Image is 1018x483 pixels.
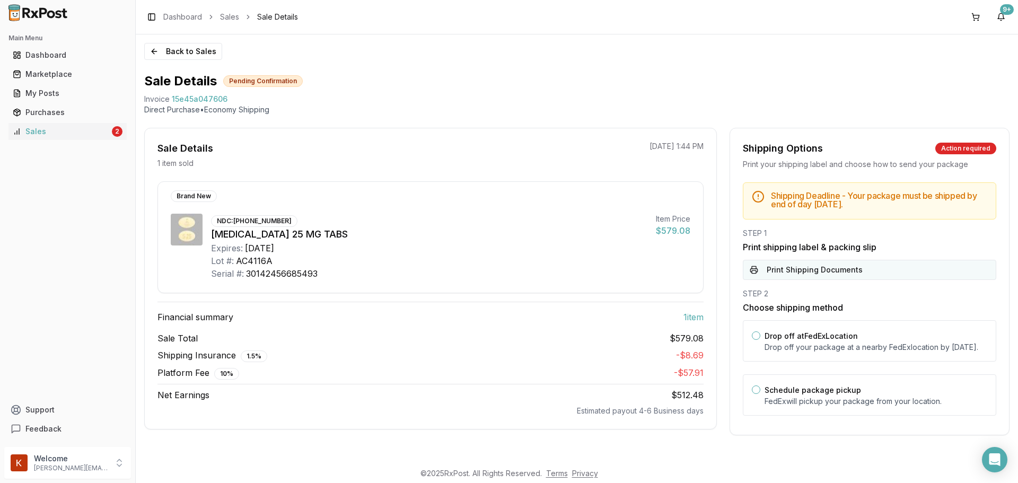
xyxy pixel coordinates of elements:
img: User avatar [11,454,28,471]
p: Direct Purchase • Economy Shipping [144,104,1010,115]
label: Drop off at FedEx Location [765,331,858,340]
span: $512.48 [671,390,704,400]
a: Marketplace [8,65,127,84]
div: Expires: [211,242,243,254]
a: Dashboard [163,12,202,22]
a: Terms [546,469,568,478]
p: [PERSON_NAME][EMAIL_ADDRESS][DOMAIN_NAME] [34,464,108,472]
div: My Posts [13,88,122,99]
button: Sales2 [4,123,131,140]
span: Financial summary [157,311,233,323]
img: Jardiance 25 MG TABS [171,214,203,245]
a: My Posts [8,84,127,103]
a: Dashboard [8,46,127,65]
div: Sales [13,126,110,137]
h3: Choose shipping method [743,301,996,314]
button: Purchases [4,104,131,121]
div: 30142456685493 [246,267,318,280]
p: Welcome [34,453,108,464]
span: Sale Details [257,12,298,22]
div: Purchases [13,107,122,118]
h2: Main Menu [8,34,127,42]
h1: Sale Details [144,73,217,90]
button: My Posts [4,85,131,102]
span: $579.08 [670,332,704,345]
button: Back to Sales [144,43,222,60]
button: 9+ [993,8,1010,25]
div: $579.08 [656,224,690,237]
span: - $57.91 [674,367,704,378]
p: Drop off your package at a nearby FedEx location by [DATE] . [765,342,987,353]
nav: breadcrumb [163,12,298,22]
div: [DATE] [245,242,274,254]
div: 10 % [214,368,239,380]
span: 15e45a047606 [172,94,227,104]
div: NDC: [PHONE_NUMBER] [211,215,297,227]
div: Estimated payout 4-6 Business days [157,406,704,416]
div: Brand New [171,190,217,202]
p: FedEx will pickup your package from your location. [765,396,987,407]
div: Marketplace [13,69,122,80]
button: Marketplace [4,66,131,83]
span: 1 item [683,311,704,323]
div: Action required [935,143,996,154]
a: Sales2 [8,122,127,141]
div: Sale Details [157,141,213,156]
div: Shipping Options [743,141,823,156]
h3: Print shipping label & packing slip [743,241,996,253]
div: STEP 1 [743,228,996,239]
h5: Shipping Deadline - Your package must be shipped by end of day [DATE] . [771,191,987,208]
span: Sale Total [157,332,198,345]
span: - $8.69 [676,350,704,361]
img: RxPost Logo [4,4,72,21]
div: Item Price [656,214,690,224]
div: 9+ [1000,4,1014,15]
div: Open Intercom Messenger [982,447,1007,472]
div: 1.5 % [241,350,267,362]
div: Print your shipping label and choose how to send your package [743,159,996,170]
div: Pending Confirmation [223,75,303,87]
a: Privacy [572,469,598,478]
button: Dashboard [4,47,131,64]
span: Net Earnings [157,389,209,401]
span: Shipping Insurance [157,349,267,362]
div: 2 [112,126,122,137]
span: Platform Fee [157,366,239,380]
button: Support [4,400,131,419]
a: Purchases [8,103,127,122]
div: Invoice [144,94,170,104]
div: Lot #: [211,254,234,267]
div: Serial #: [211,267,244,280]
div: [MEDICAL_DATA] 25 MG TABS [211,227,647,242]
p: 1 item sold [157,158,194,169]
span: Feedback [25,424,62,434]
button: Print Shipping Documents [743,260,996,280]
button: Feedback [4,419,131,438]
div: AC4116A [236,254,273,267]
p: [DATE] 1:44 PM [650,141,704,152]
div: Dashboard [13,50,122,60]
a: Sales [220,12,239,22]
label: Schedule package pickup [765,385,861,394]
div: STEP 2 [743,288,996,299]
